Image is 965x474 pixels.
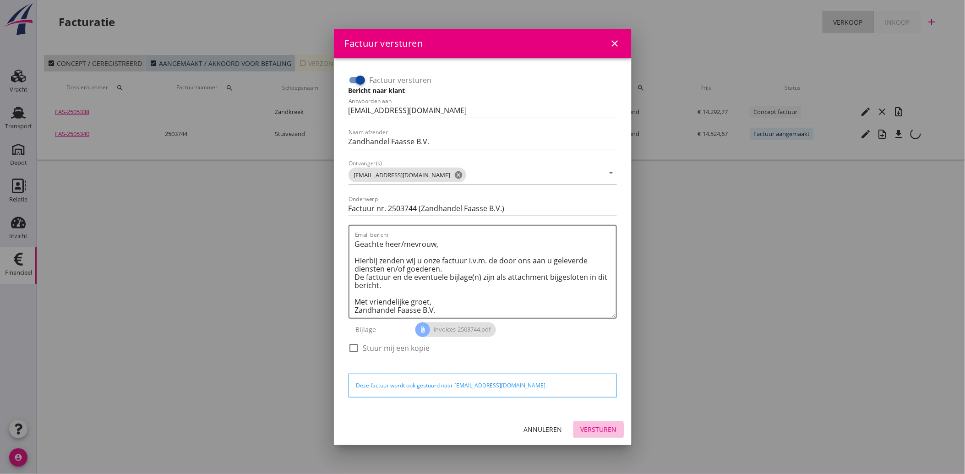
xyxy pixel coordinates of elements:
[356,381,609,390] div: Deze factuur wordt ook gestuurd naar [EMAIL_ADDRESS][DOMAIN_NAME].
[415,322,430,337] i: attach_file
[370,76,432,85] label: Factuur versturen
[349,103,617,118] input: Antwoorden aan
[349,168,466,182] span: [EMAIL_ADDRESS][DOMAIN_NAME]
[610,38,621,49] i: close
[573,421,624,438] button: Versturen
[349,86,617,95] h3: Bericht naar klant
[517,421,570,438] button: Annuleren
[363,343,430,353] label: Stuur mij een kopie
[524,425,562,434] div: Annuleren
[606,167,617,178] i: arrow_drop_down
[454,170,463,180] i: cancel
[581,425,617,434] div: Versturen
[345,37,423,50] div: Factuur versturen
[415,322,496,337] span: invoices-2503744.pdf
[349,201,617,216] input: Onderwerp
[468,168,604,182] input: Ontvanger(s)
[349,319,416,341] div: Bijlage
[355,237,616,318] textarea: Email bericht
[349,134,617,149] input: Naam afzender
